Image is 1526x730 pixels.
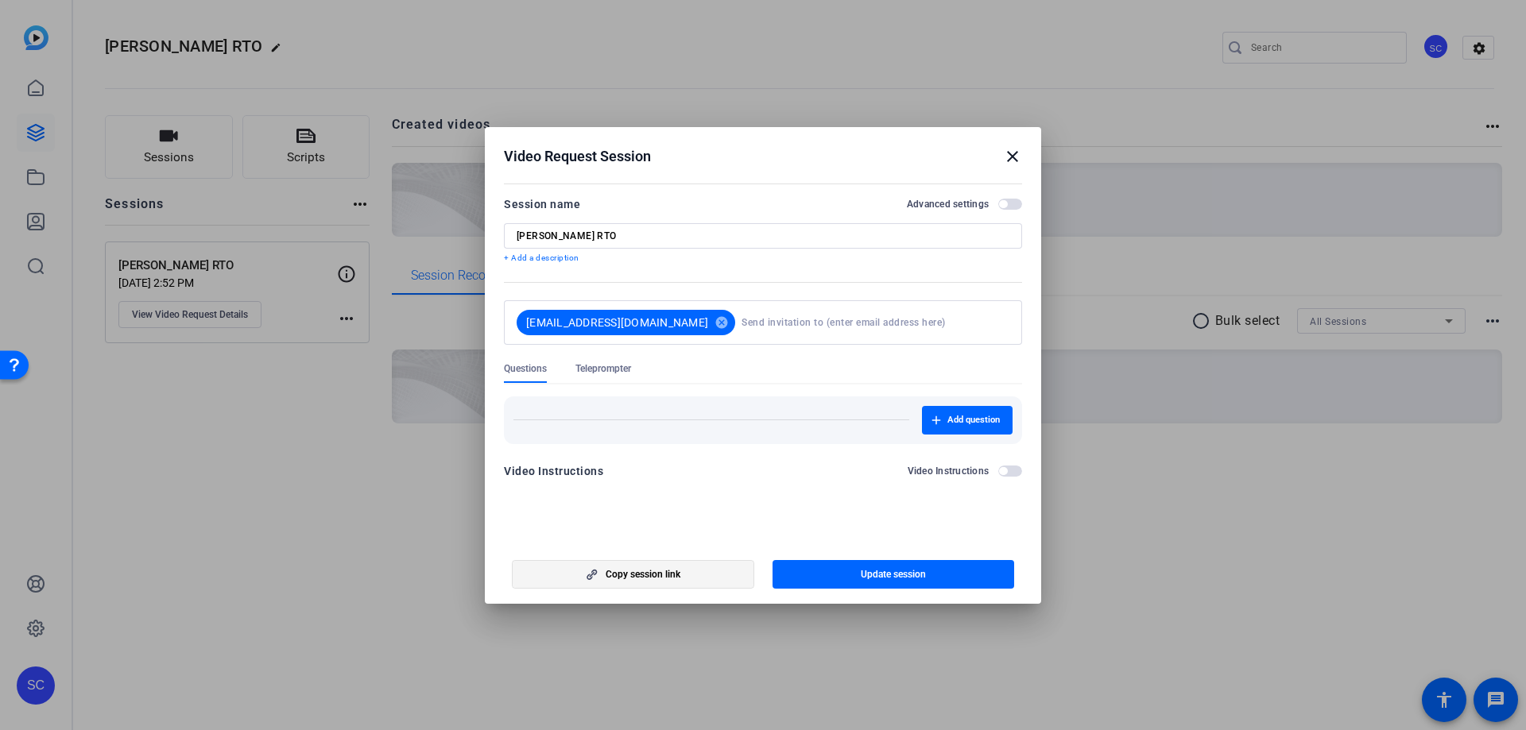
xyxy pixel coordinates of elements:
span: Questions [504,362,547,375]
input: Send invitation to (enter email address here) [742,307,1003,338]
span: Teleprompter [575,362,631,375]
span: [EMAIL_ADDRESS][DOMAIN_NAME] [526,315,708,330]
button: Copy session link [512,560,754,589]
button: Update session [773,560,1015,589]
p: + Add a description [504,252,1022,265]
button: Add question [922,406,1013,435]
span: Update session [861,568,926,581]
mat-icon: cancel [708,315,735,330]
span: Copy session link [606,568,680,581]
div: Video Request Session [504,147,1022,166]
mat-icon: close [1003,147,1022,166]
input: Enter Session Name [517,230,1009,242]
div: Video Instructions [504,462,603,481]
div: Session name [504,195,580,214]
h2: Video Instructions [908,465,990,477]
span: Add question [947,414,1000,427]
h2: Advanced settings [907,198,989,211]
